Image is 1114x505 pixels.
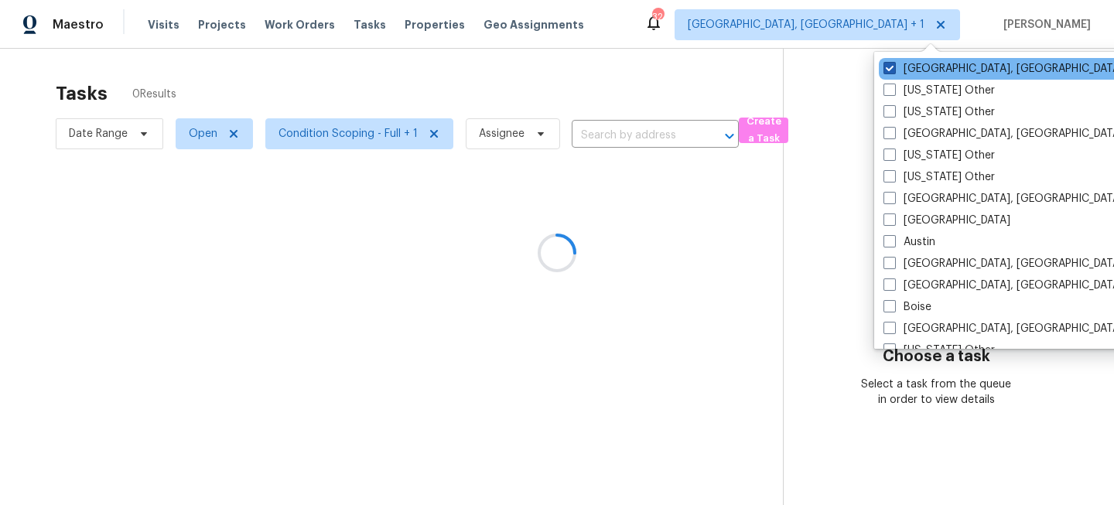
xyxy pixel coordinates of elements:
[652,9,663,25] div: 32
[883,104,995,120] label: [US_STATE] Other
[883,148,995,163] label: [US_STATE] Other
[883,234,935,250] label: Austin
[883,83,995,98] label: [US_STATE] Other
[883,299,931,315] label: Boise
[883,213,1010,228] label: [GEOGRAPHIC_DATA]
[883,169,995,185] label: [US_STATE] Other
[883,343,995,358] label: [US_STATE] Other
